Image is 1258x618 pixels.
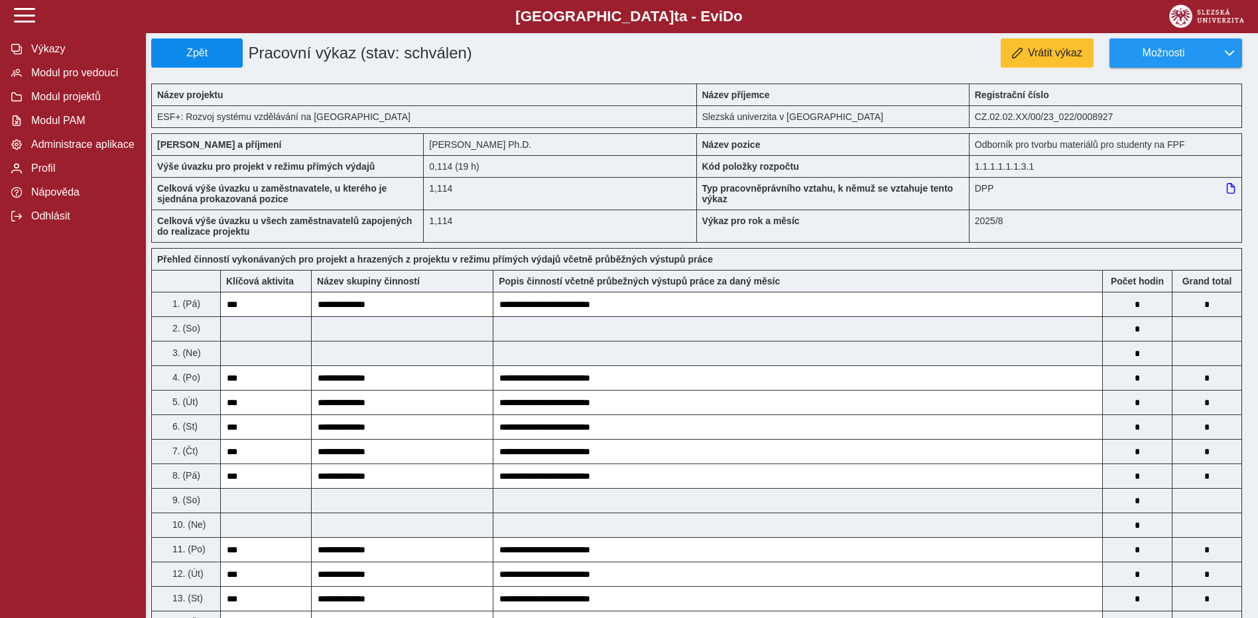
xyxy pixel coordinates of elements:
[226,276,294,286] b: Klíčová aktivita
[702,90,770,100] b: Název příjemce
[702,216,800,226] b: Výkaz pro rok a měsíc
[317,276,420,286] b: Název skupiny činností
[170,495,200,505] span: 9. (So)
[1172,276,1241,286] b: Suma za den přes všechny výkazy
[27,67,135,79] span: Modul pro vedoucí
[157,183,387,204] b: Celková výše úvazku u zaměstnavatele, u kterého je sjednána prokazovaná pozice
[243,38,610,68] h1: Pracovní výkaz (stav: schválen)
[27,43,135,55] span: Výkazy
[697,105,970,128] div: Slezská univerzita v [GEOGRAPHIC_DATA]
[975,90,1049,100] b: Registrační číslo
[970,177,1242,210] div: DPP
[1169,5,1244,28] img: logo_web_su.png
[157,139,281,150] b: [PERSON_NAME] a příjmení
[170,470,200,481] span: 8. (Pá)
[1001,38,1094,68] button: Vrátit výkaz
[157,254,713,265] b: Přehled činností vykonávaných pro projekt a hrazených z projektu v režimu přímých výdajů včetně p...
[1121,47,1206,59] span: Možnosti
[970,105,1242,128] div: CZ.02.02.XX/00/23_022/0008927
[170,397,198,407] span: 5. (Út)
[170,593,203,603] span: 13. (St)
[1103,276,1172,286] b: Počet hodin
[970,133,1242,155] div: Odborník pro tvorbu materiálů pro studenty na FPF
[27,186,135,198] span: Nápověda
[499,276,780,286] b: Popis činností včetně průbežných výstupů práce za daný měsíc
[424,210,696,243] div: 1,114
[157,47,237,59] span: Zpět
[170,544,206,554] span: 11. (Po)
[424,133,696,155] div: [PERSON_NAME] Ph.D.
[170,568,204,579] span: 12. (Út)
[170,421,198,432] span: 6. (St)
[424,177,696,210] div: 1,114
[723,8,733,25] span: D
[424,155,696,177] div: 0,114 (19 h)
[157,161,375,172] b: Výše úvazku pro projekt v režimu přímých výdajů
[170,323,200,334] span: 2. (So)
[702,161,799,172] b: Kód položky rozpočtu
[157,90,223,100] b: Název projektu
[151,38,243,68] button: Zpět
[970,155,1242,177] div: 1.1.1.1.1.1.3.1
[674,8,678,25] span: t
[702,183,954,204] b: Typ pracovněprávního vztahu, k němuž se vztahuje tento výkaz
[27,210,135,222] span: Odhlásit
[170,446,198,456] span: 7. (Čt)
[733,8,743,25] span: o
[151,105,697,128] div: ESF+: Rozvoj systému vzdělávání na [GEOGRAPHIC_DATA]
[27,115,135,127] span: Modul PAM
[27,91,135,103] span: Modul projektů
[27,139,135,151] span: Administrace aplikace
[170,519,206,530] span: 10. (Ne)
[1028,47,1082,59] span: Vrátit výkaz
[157,216,412,237] b: Celková výše úvazku u všech zaměstnavatelů zapojených do realizace projektu
[702,139,761,150] b: Název pozice
[170,298,200,309] span: 1. (Pá)
[970,210,1242,243] div: 2025/8
[40,8,1218,25] b: [GEOGRAPHIC_DATA] a - Evi
[1109,38,1217,68] button: Možnosti
[170,372,200,383] span: 4. (Po)
[27,162,135,174] span: Profil
[170,347,201,358] span: 3. (Ne)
